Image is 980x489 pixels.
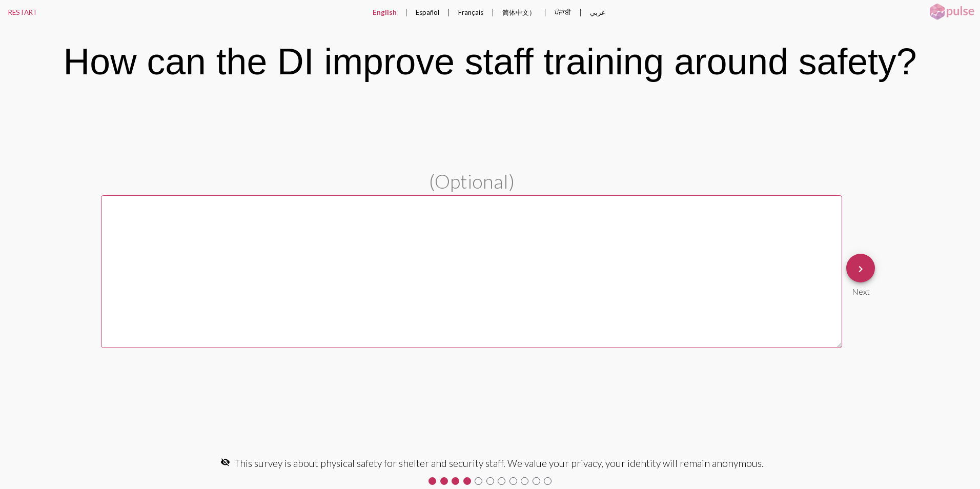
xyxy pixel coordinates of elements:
[429,169,515,193] span: (Optional)
[846,282,875,296] div: Next
[63,40,916,83] div: How can the DI improve staff training around safety?
[220,457,230,467] mat-icon: visibility_off
[926,3,977,21] img: pulsehorizontalsmall.png
[854,263,867,275] mat-icon: keyboard_arrow_right
[234,457,764,469] span: This survey is about physical safety for shelter and security staff. We value your privacy, your ...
